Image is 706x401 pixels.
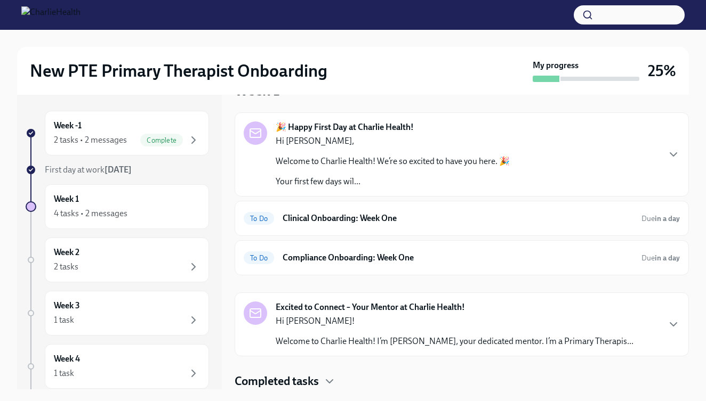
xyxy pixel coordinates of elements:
a: Week -12 tasks • 2 messagesComplete [26,111,209,156]
div: Completed tasks [235,373,689,389]
strong: Excited to Connect – Your Mentor at Charlie Health! [276,301,465,313]
h6: Week 4 [54,353,80,365]
span: To Do [244,215,274,223]
span: August 23rd, 2025 09:00 [641,253,680,263]
span: Complete [140,136,183,144]
div: 1 task [54,314,74,326]
div: 2 tasks • 2 messages [54,134,127,146]
strong: My progress [533,60,579,71]
img: CharlieHealth [21,6,81,23]
h3: 25% [648,61,676,80]
h6: Week -1 [54,120,82,132]
strong: in a day [655,253,680,263]
p: Hi [PERSON_NAME]! [276,315,633,327]
h2: New PTE Primary Therapist Onboarding [30,60,327,81]
h6: Week 3 [54,300,80,312]
p: Your first few days wil... [276,176,510,187]
div: 4 tasks • 2 messages [54,208,127,219]
a: Week 14 tasks • 2 messages [26,184,209,229]
p: Welcome to Charlie Health! I’m [PERSON_NAME], your dedicated mentor. I’m a Primary Therapis... [276,335,633,347]
span: To Do [244,254,274,262]
strong: 🎉 Happy First Day at Charlie Health! [276,121,414,133]
span: Due [641,253,680,263]
strong: in a day [655,214,680,223]
h4: Completed tasks [235,373,319,389]
a: To DoCompliance Onboarding: Week OneDuein a day [244,249,680,266]
a: First day at work[DATE] [26,164,209,176]
h6: Week 2 [54,247,79,258]
span: August 23rd, 2025 09:00 [641,214,680,224]
a: To DoClinical Onboarding: Week OneDuein a day [244,210,680,227]
a: Week 31 task [26,291,209,335]
h6: Clinical Onboarding: Week One [283,212,633,224]
span: First day at work [45,165,132,175]
div: 1 task [54,367,74,379]
strong: [DATE] [105,165,132,175]
a: Week 22 tasks [26,238,209,282]
span: Due [641,214,680,223]
div: 2 tasks [54,261,78,273]
a: Week 41 task [26,344,209,389]
p: Hi [PERSON_NAME], [276,135,510,147]
h6: Compliance Onboarding: Week One [283,252,633,264]
h6: Week 1 [54,193,79,205]
p: Welcome to Charlie Health! We’re so excited to have you here. 🎉 [276,156,510,167]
